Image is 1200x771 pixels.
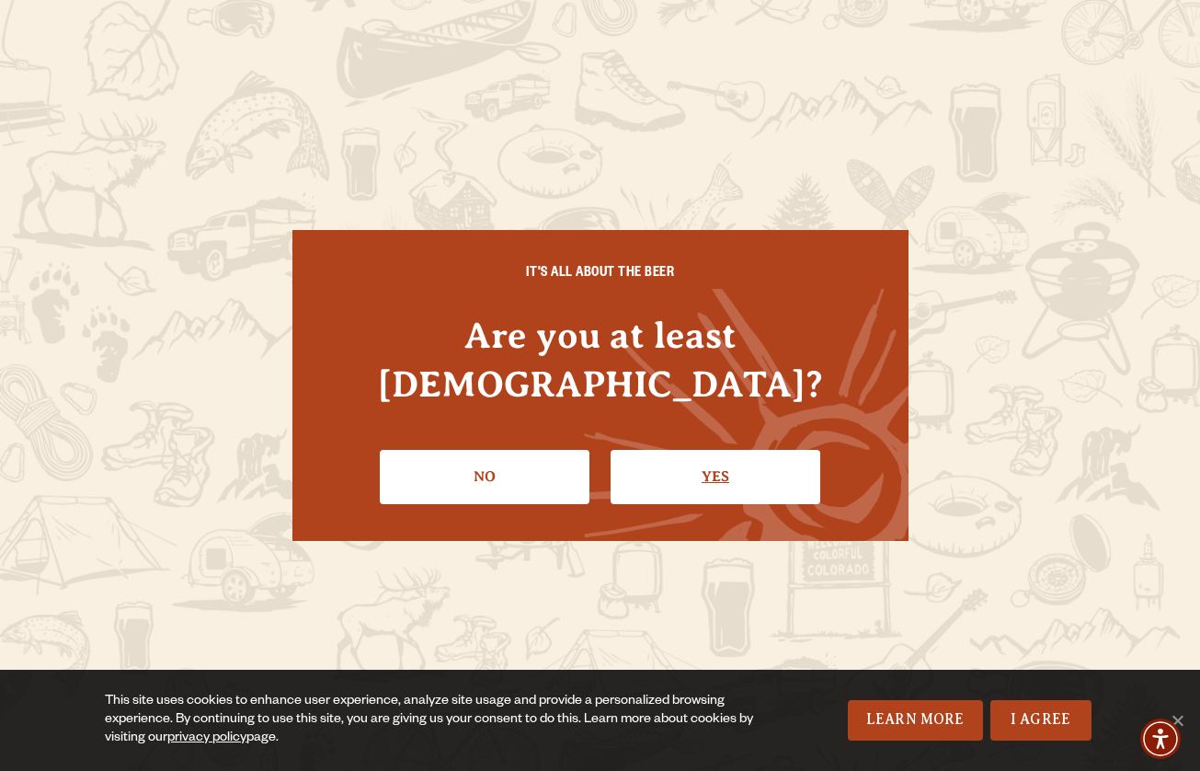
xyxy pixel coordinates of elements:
a: No [380,450,589,503]
a: Learn More [848,700,983,741]
h4: Are you at least [DEMOGRAPHIC_DATA]? [329,311,872,409]
h6: IT'S ALL ABOUT THE BEER [329,267,872,283]
a: privacy policy [167,731,246,746]
a: Confirm I'm 21 or older [611,450,820,503]
a: I Agree [990,700,1091,741]
div: Accessibility Menu [1140,719,1181,759]
div: This site uses cookies to enhance user experience, analyze site usage and provide a personalized ... [105,693,770,748]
